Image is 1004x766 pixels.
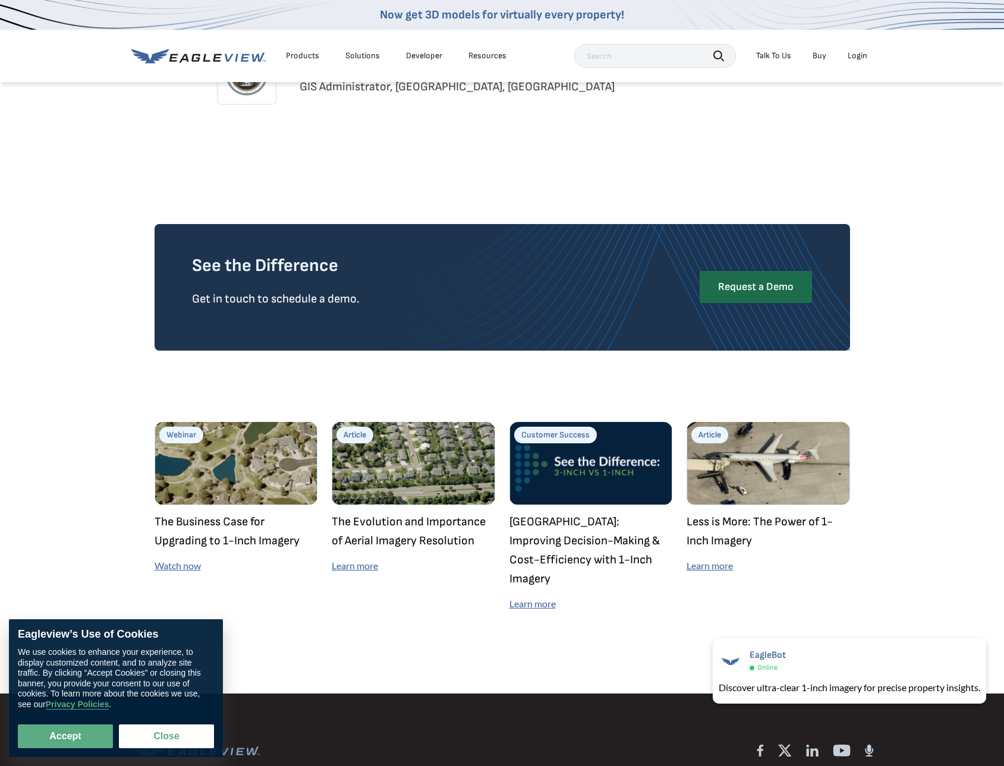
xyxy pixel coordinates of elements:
[848,51,867,61] div: Login
[192,289,360,308] p: Get in touch to schedule a demo.
[332,512,495,550] p: The Evolution and Importance of Aerial Imagery Resolution
[18,628,214,641] div: Eagleview’s Use of Cookies
[813,51,826,61] a: Buy
[700,271,812,303] a: Request a Demo
[574,44,736,68] input: Search
[514,427,597,443] h5: Customer Success
[300,77,615,96] p: GIS Administrator, [GEOGRAPHIC_DATA], [GEOGRAPHIC_DATA]
[468,51,506,61] div: Resources
[380,8,624,22] a: Now get 3D models for virtually every property!
[691,427,728,443] h5: Article
[18,724,113,748] button: Accept
[155,512,318,550] p: The Business Case for Upgrading to 1-Inch Imagery
[509,422,673,505] img: Douglas County: Improving Decision-Making & Cost-Efficiency with 1-Inch Imagery
[757,663,778,672] span: Online
[719,680,980,695] div: Discover ultra-clear 1-inch imagery for precise property insights.
[332,560,378,571] a: Learn more
[687,560,733,571] a: Learn more
[46,699,109,710] a: Privacy Policies
[332,422,495,505] img: The Evolution and Importance of Aerial Imagery Resolution
[509,512,673,588] p: [GEOGRAPHIC_DATA]: Improving Decision-Making & Cost-Efficiency with 1-Inch Imagery
[192,251,360,280] h3: See the Difference
[159,427,203,443] h5: Webinar
[756,51,791,61] div: Talk To Us
[719,650,742,673] img: EagleBot
[155,422,318,505] img: The Business Case for Upgrading to 1-Inch Imagery
[687,422,850,505] img: Less is More: The Power of 1-Inch Imagery
[336,427,373,443] h5: Article
[509,598,556,609] a: Learn more
[750,650,786,661] span: EagleBot
[406,51,442,61] a: Developer
[155,560,201,571] a: Watch now
[286,51,319,61] div: Products
[119,724,214,748] button: Close
[345,51,380,61] div: Solutions
[18,647,214,710] div: We use cookies to enhance your experience, to display customized content, and to analyze site tra...
[687,512,850,550] p: Less is More: The Power of 1-Inch Imagery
